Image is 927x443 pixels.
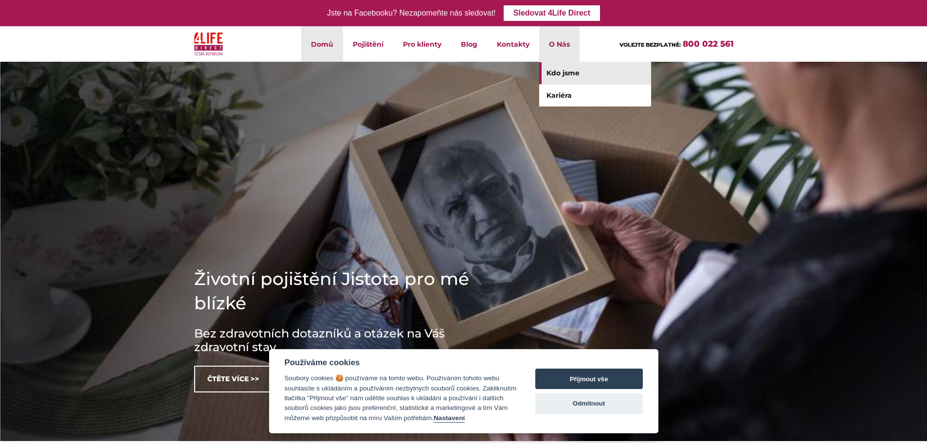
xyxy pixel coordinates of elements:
[535,393,643,414] button: Odmítnout
[434,414,465,423] button: Nastavení
[194,366,273,392] a: Čtěte více >>
[451,26,487,62] a: Blog
[194,327,486,354] h3: Bez zdravotních dotazníků a otázek na Váš zdravotní stav
[194,266,486,315] h1: Životní pojištění Jistota pro mé blízké
[539,85,651,106] a: Kariéra
[683,39,734,49] a: 800 022 561
[539,62,651,84] a: Kdo jsme
[285,358,517,368] div: Používáme cookies
[504,5,600,21] a: Sledovat 4Life Direct
[619,41,681,48] span: VOLEJTE BEZPLATNĚ:
[327,6,496,20] div: Jste na Facebooku? Nezapomeňte nás sledovat!
[194,30,223,58] img: 4Life Direct Česká republika logo
[285,373,517,423] div: Soubory cookies 🍪 používáme na tomto webu. Používáním tohoto webu souhlasíte s ukládáním a použív...
[487,26,539,62] a: Kontakty
[535,369,643,389] button: Přijmout vše
[301,26,343,62] a: Domů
